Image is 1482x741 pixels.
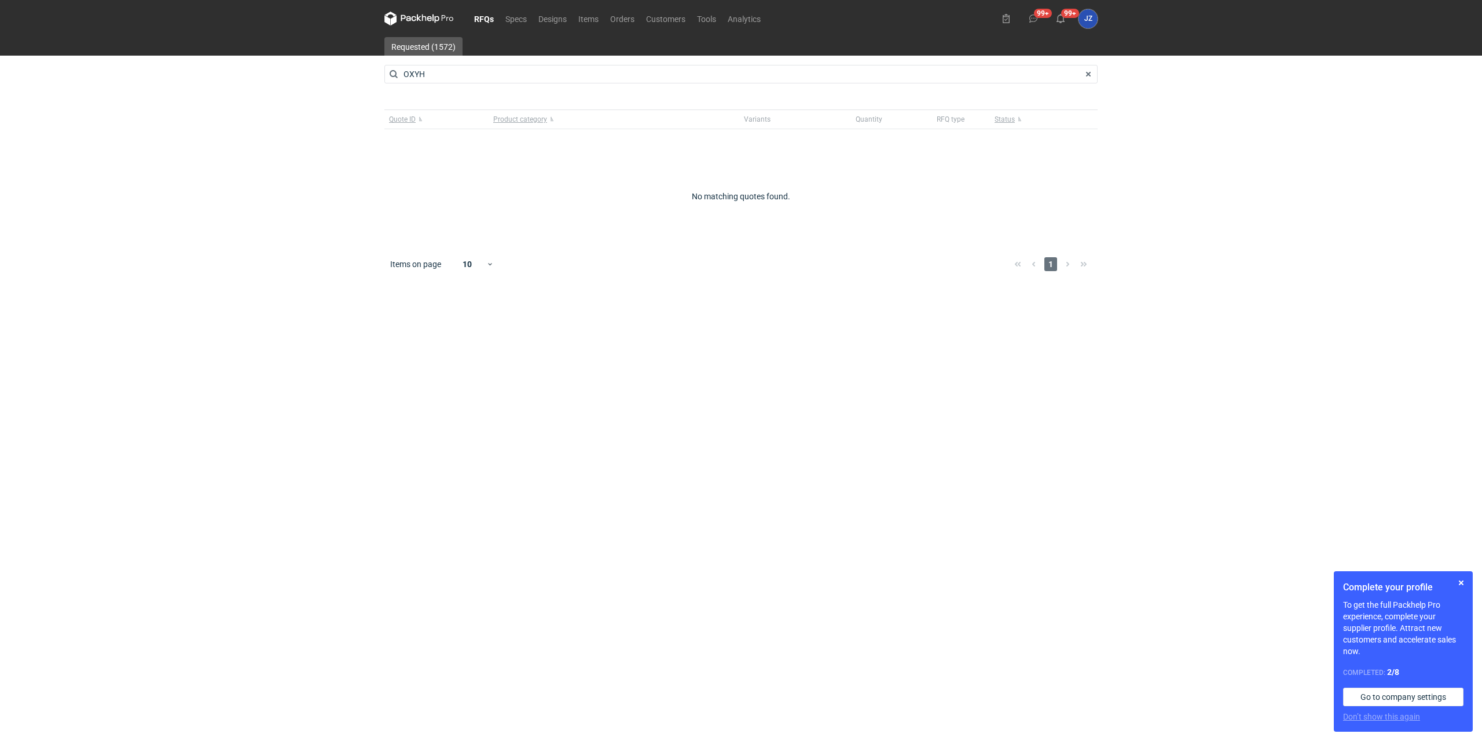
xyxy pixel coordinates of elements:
a: RFQs [468,12,500,25]
div: Completed: [1343,666,1463,678]
div: 10 [449,256,486,272]
a: Specs [500,12,533,25]
h1: Complete your profile [1343,581,1463,594]
span: 1 [1044,257,1057,271]
a: Go to company settings [1343,688,1463,706]
a: Customers [640,12,691,25]
a: Orders [604,12,640,25]
a: Designs [533,12,573,25]
button: Skip for now [1454,576,1468,590]
a: Analytics [722,12,766,25]
button: JZ [1079,9,1098,28]
strong: 2 / 8 [1387,667,1399,677]
div: Jakub Ziomka [1079,9,1098,28]
a: Tools [691,12,722,25]
p: To get the full Packhelp Pro experience, complete your supplier profile. Attract new customers an... [1343,599,1463,657]
button: Don’t show this again [1343,711,1420,722]
span: Items on page [390,258,441,270]
a: Requested (1572) [384,37,463,56]
button: 99+ [1024,9,1043,28]
button: 99+ [1051,9,1070,28]
a: Items [573,12,604,25]
div: No matching quotes found. [384,191,1098,202]
svg: Packhelp Pro [384,12,454,25]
